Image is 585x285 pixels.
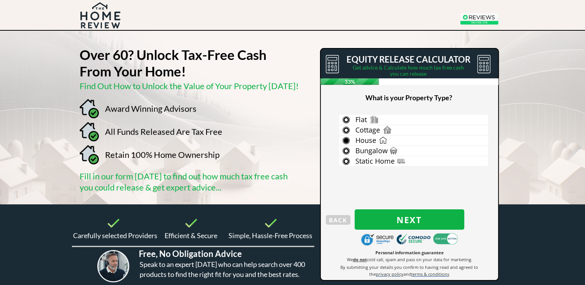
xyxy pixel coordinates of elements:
button: Next [355,209,464,230]
a: terms & conditions [411,271,449,277]
span: We cold call, spam and pass on your data for marketing. [347,257,472,262]
span: By submitting your details you confirm to having read and agreed to the [340,264,478,277]
span: Bungalow [355,146,388,155]
span: Next [355,215,464,225]
span: Flat [355,115,367,124]
span: Get advice & Calculate how much tax free cash you can release [353,64,464,77]
span: Find Out How to Unlock the Value of Your Property [DATE]! [80,81,299,91]
span: and [403,271,411,277]
span: Award Winning Advisors [105,103,197,114]
span: Free, No Obligation Advice [139,249,242,259]
span: Efficient & Secure [165,231,217,240]
strong: Over 60? Unlock Tax-Free Cash From Your Home! [80,46,267,79]
span: Cottage [355,125,380,134]
span: Fill in our form [DATE] to find out how much tax free cash you could release & get expert advice... [80,171,288,192]
span: Personal information guarantee [375,250,444,255]
span: Static Home [355,156,395,166]
button: BACK [326,215,350,225]
span: House [355,136,376,145]
span: Simple, Hassle-Free Process [228,231,312,240]
span: What is your Property Type? [365,93,452,102]
a: privacy policy [376,271,403,277]
span: Carefully selected Providers [73,231,157,240]
span: Speak to an expert [DATE] who can help search over 400 products to find the right fit for you and... [140,260,305,278]
strong: do not [353,257,367,262]
span: Retain 100% Home Ownership [105,149,220,160]
span: EQUITY RELEASE CALCULATOR [347,54,470,65]
span: All Funds Released Are Tax Free [105,126,222,137]
span: 33% [320,78,379,85]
